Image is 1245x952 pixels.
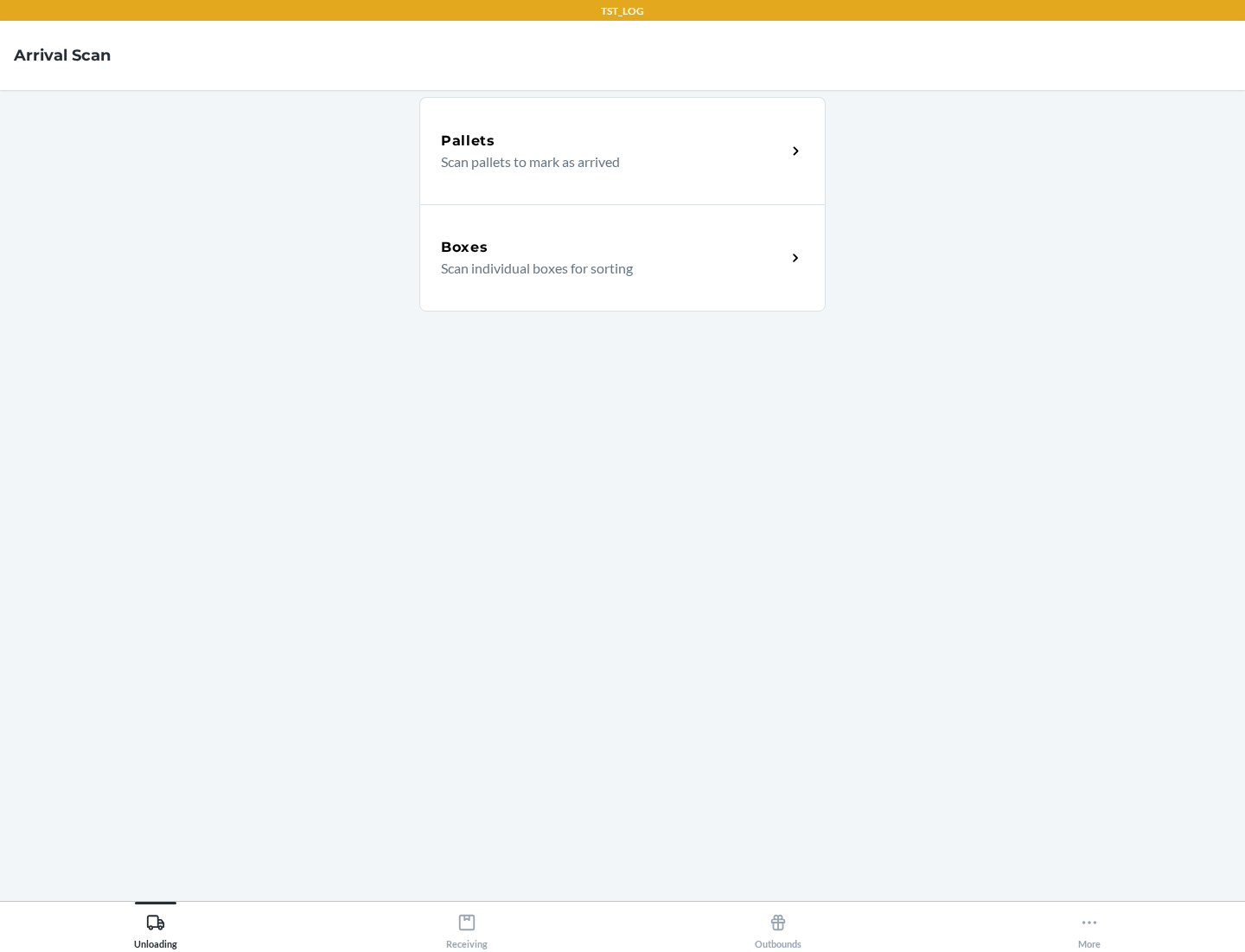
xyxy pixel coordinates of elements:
a: PalletsScan pallets to mark as arrived [419,97,826,204]
div: Unloading [134,906,177,949]
a: BoxesScan individual boxes for sorting [419,204,826,312]
button: Receiving [311,902,622,949]
div: More [1078,906,1101,949]
div: Outbounds [755,906,801,949]
p: Scan pallets to mark as arrived [441,151,772,172]
h5: Boxes [441,237,488,258]
h4: Arrival Scan [14,44,111,67]
button: Outbounds [622,902,934,949]
button: More [934,902,1245,949]
p: TST_LOG [601,3,644,19]
p: Scan individual boxes for sorting [441,258,772,279]
h5: Pallets [441,131,495,151]
div: Receiving [446,906,488,949]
